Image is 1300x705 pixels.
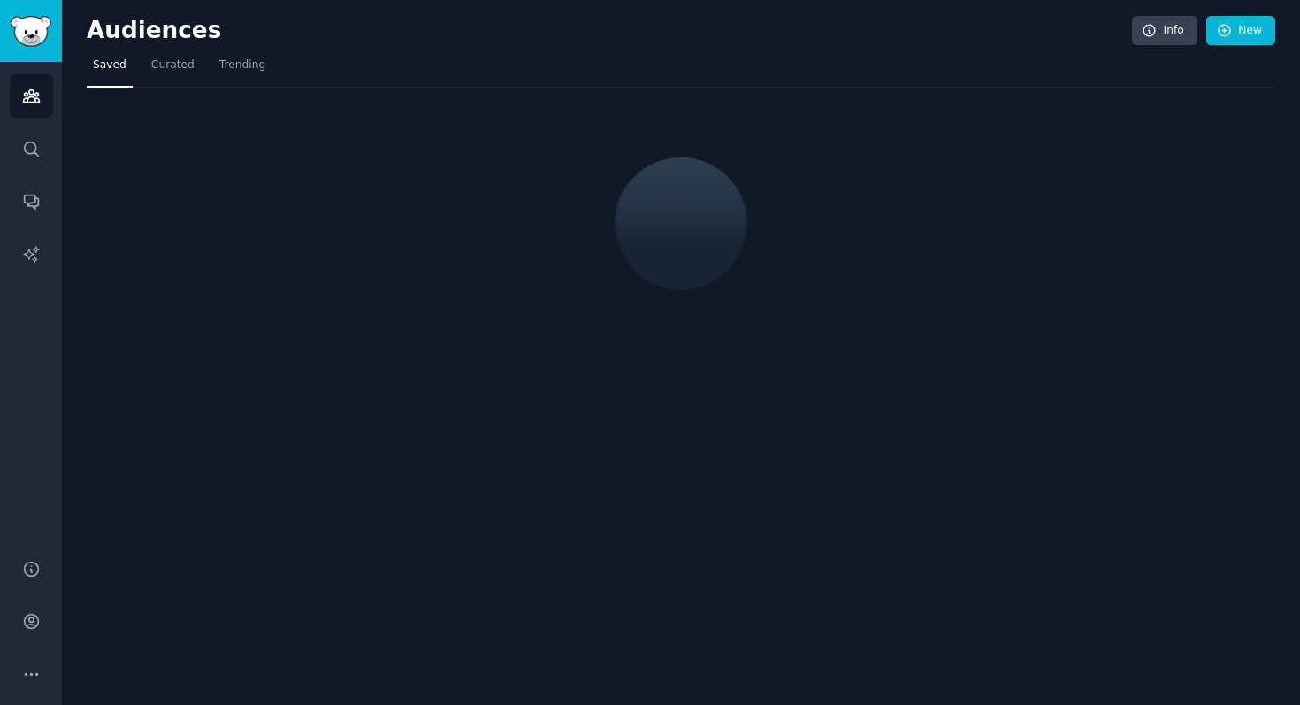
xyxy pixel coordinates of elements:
a: Curated [145,51,201,88]
h2: Audiences [87,17,1132,45]
span: Trending [219,57,265,73]
a: New [1206,16,1275,46]
a: Info [1132,16,1197,46]
span: Curated [151,57,195,73]
img: GummySearch logo [11,16,51,47]
span: Saved [93,57,126,73]
a: Trending [213,51,271,88]
a: Saved [87,51,133,88]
